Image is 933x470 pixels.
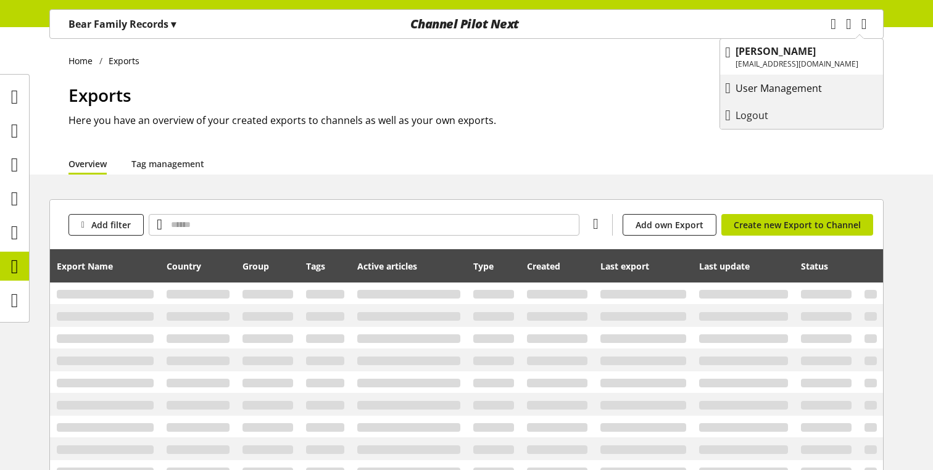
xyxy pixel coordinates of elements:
[720,39,883,75] a: [PERSON_NAME][EMAIL_ADDRESS][DOMAIN_NAME]
[527,254,588,278] div: Created
[636,218,703,231] span: Add own Export
[357,254,461,278] div: Active articles
[243,254,292,278] div: Group
[49,9,884,39] nav: main navigation
[699,254,788,278] div: Last update
[736,59,858,70] p: [EMAIL_ADDRESS][DOMAIN_NAME]
[68,17,176,31] p: Bear Family Records
[734,218,861,231] span: Create new Export to Channel
[167,254,230,278] div: Country
[57,254,154,278] div: Export Name
[68,157,107,170] a: Overview
[720,77,883,99] a: User Management
[68,54,99,67] a: Home
[306,254,344,278] div: Tags
[623,214,716,236] a: Add own Export
[721,214,873,236] a: Create new Export to Channel
[801,254,852,278] div: Status
[171,17,176,31] span: ▾
[473,254,513,278] div: Type
[736,108,793,123] p: Logout
[600,254,686,278] div: Last export
[68,214,144,236] button: Add filter
[68,83,131,107] span: Exports
[736,44,816,58] b: [PERSON_NAME]
[91,218,131,231] span: Add filter
[131,157,204,170] a: Tag management
[68,113,884,128] h2: Here you have an overview of your created exports to channels as well as your own exports.
[736,81,847,96] p: User Management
